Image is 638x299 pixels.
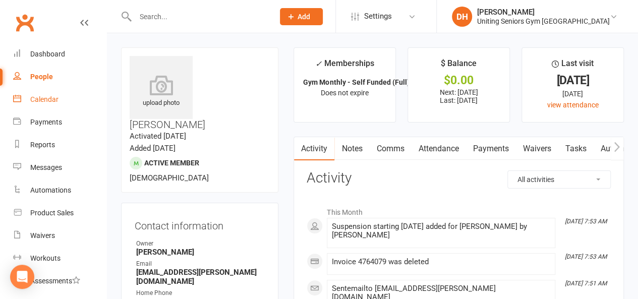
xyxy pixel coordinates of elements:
[130,144,176,153] time: Added [DATE]
[411,137,466,160] a: Attendance
[13,202,106,224] a: Product Sales
[30,95,59,103] div: Calendar
[565,280,607,287] i: [DATE] 7:51 AM
[13,134,106,156] a: Reports
[12,10,37,35] a: Clubworx
[369,137,411,160] a: Comms
[30,50,65,58] div: Dashboard
[280,8,323,25] button: Add
[130,132,186,141] time: Activated [DATE]
[531,88,614,99] div: [DATE]
[13,111,106,134] a: Payments
[303,78,409,86] strong: Gym Monthly - Self Funded (Full)
[515,137,558,160] a: Waivers
[30,118,62,126] div: Payments
[331,258,551,266] div: Invoice 4764079 was deleted
[30,209,74,217] div: Product Sales
[477,17,610,26] div: Uniting Seniors Gym [GEOGRAPHIC_DATA]
[565,253,607,260] i: [DATE] 7:53 AM
[307,202,611,218] li: This Month
[552,57,594,75] div: Last visit
[13,88,106,111] a: Calendar
[558,137,593,160] a: Tasks
[13,179,106,202] a: Automations
[417,88,500,104] p: Next: [DATE] Last: [DATE]
[315,57,374,76] div: Memberships
[130,75,193,108] div: upload photo
[132,10,267,24] input: Search...
[10,265,34,289] div: Open Intercom Messenger
[13,247,106,270] a: Workouts
[30,231,55,240] div: Waivers
[315,59,322,69] i: ✓
[130,173,209,183] span: [DEMOGRAPHIC_DATA]
[30,186,71,194] div: Automations
[30,163,62,171] div: Messages
[136,259,265,269] div: Email
[298,13,310,21] span: Add
[547,101,599,109] a: view attendance
[331,222,551,240] div: Suspension starting [DATE] added for [PERSON_NAME] by [PERSON_NAME]
[144,159,199,167] span: Active member
[13,156,106,179] a: Messages
[452,7,472,27] div: DH
[136,288,265,298] div: Home Phone
[466,137,515,160] a: Payments
[417,75,500,86] div: $0.00
[334,137,369,160] a: Notes
[135,216,265,231] h3: Contact information
[30,141,55,149] div: Reports
[294,137,334,160] a: Activity
[30,277,80,285] div: Assessments
[364,5,392,28] span: Settings
[321,89,369,97] span: Does not expire
[13,66,106,88] a: People
[477,8,610,17] div: [PERSON_NAME]
[13,224,106,247] a: Waivers
[136,239,265,249] div: Owner
[13,270,106,292] a: Assessments
[565,218,607,225] i: [DATE] 7:53 AM
[30,254,61,262] div: Workouts
[130,56,270,130] h3: [PERSON_NAME]
[13,43,106,66] a: Dashboard
[307,170,611,186] h3: Activity
[136,248,265,257] strong: [PERSON_NAME]
[30,73,53,81] div: People
[531,75,614,86] div: [DATE]
[136,268,265,286] strong: [EMAIL_ADDRESS][PERSON_NAME][DOMAIN_NAME]
[441,57,477,75] div: $ Balance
